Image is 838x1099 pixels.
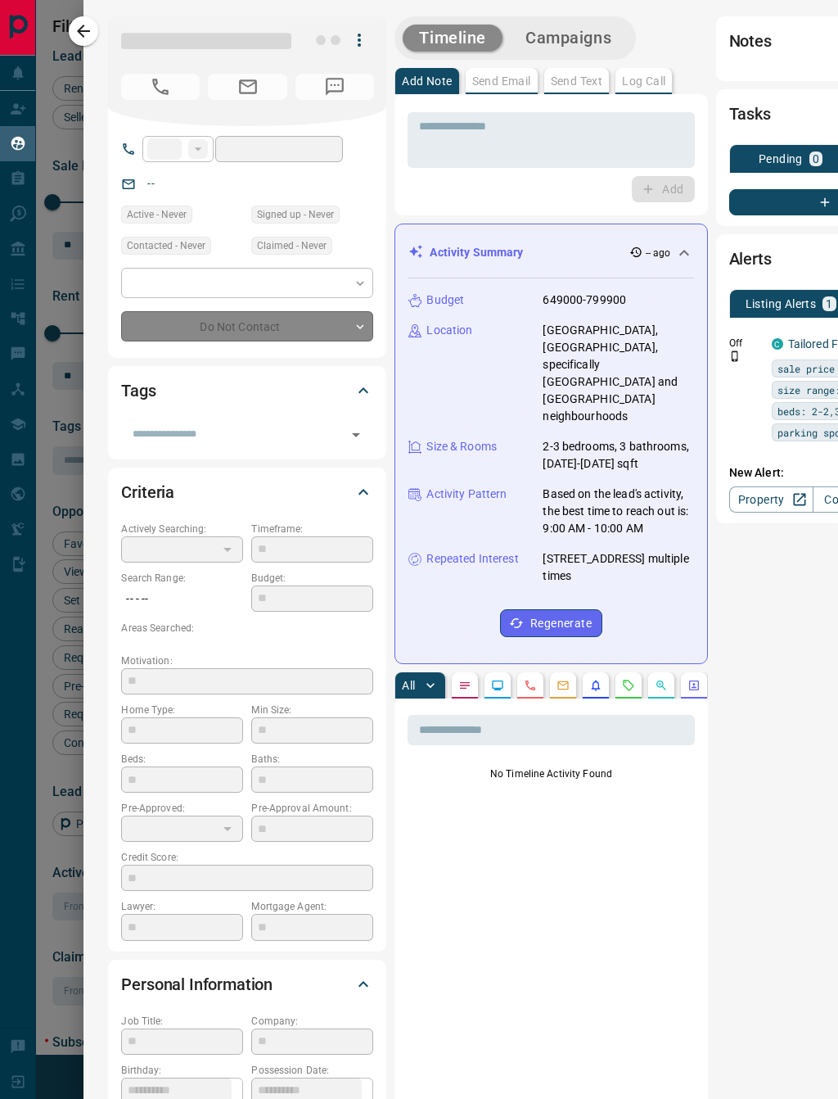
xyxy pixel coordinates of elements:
[121,1014,243,1029] p: Job Title:
[251,801,373,816] p: Pre-Approval Amount:
[257,237,327,254] span: Claimed - Never
[655,679,668,692] svg: Opportunities
[121,752,243,767] p: Beds:
[295,74,374,100] span: No Number
[729,101,771,127] h2: Tasks
[500,609,602,637] button: Regenerate
[121,971,273,997] h2: Personal Information
[687,679,701,692] svg: Agent Actions
[402,680,415,691] p: All
[543,438,693,473] p: 2-3 bedrooms, 3 bathrooms, [DATE]-[DATE] sqft
[251,1063,373,1078] p: Possession Date:
[772,338,783,350] div: condos.ca
[589,679,602,692] svg: Listing Alerts
[556,679,570,692] svg: Emails
[121,621,373,635] p: Areas Searched:
[426,438,497,455] p: Size & Rooms
[729,486,813,513] a: Property
[121,586,243,613] p: -- - --
[403,25,502,52] button: Timeline
[524,679,537,692] svg: Calls
[426,550,518,568] p: Repeated Interest
[729,351,741,362] svg: Push Notification Only
[121,801,243,816] p: Pre-Approved:
[543,550,693,585] p: [STREET_ADDRESS] multiple times
[251,522,373,536] p: Timeframe:
[257,206,334,223] span: Signed up - Never
[729,336,762,351] p: Off
[426,292,464,309] p: Budget
[826,298,832,310] p: 1
[127,206,187,223] span: Active - Never
[121,965,373,1004] div: Personal Information
[729,246,772,272] h2: Alerts
[729,28,772,54] h2: Notes
[426,322,472,339] p: Location
[121,378,155,404] h2: Tags
[121,522,243,536] p: Actively Searching:
[509,25,628,52] button: Campaigns
[121,74,200,100] span: No Number
[543,322,693,425] p: [GEOGRAPHIC_DATA], [GEOGRAPHIC_DATA], specifically [GEOGRAPHIC_DATA] and [GEOGRAPHIC_DATA] neighb...
[121,479,174,505] h2: Criteria
[746,298,817,310] p: Listing Alerts
[121,571,243,586] p: Search Range:
[208,74,286,100] span: No Email
[251,703,373,717] p: Min Size:
[147,177,154,190] a: --
[251,571,373,586] p: Budget:
[622,679,635,692] svg: Requests
[408,237,693,268] div: Activity Summary-- ago
[121,899,243,914] p: Lawyer:
[121,371,373,410] div: Tags
[121,473,373,512] div: Criteria
[121,654,373,668] p: Motivation:
[426,486,507,503] p: Activity Pattern
[251,1014,373,1029] p: Company:
[491,679,504,692] svg: Lead Browsing Activity
[402,75,452,87] p: Add Note
[813,153,819,165] p: 0
[543,486,693,537] p: Based on the lead's activity, the best time to reach out is: 9:00 AM - 10:00 AM
[251,899,373,914] p: Mortgage Agent:
[759,153,803,165] p: Pending
[127,237,205,254] span: Contacted - Never
[345,423,367,446] button: Open
[543,292,626,309] p: 649000-799900
[121,703,243,717] p: Home Type:
[121,850,373,865] p: Credit Score:
[430,244,523,261] p: Activity Summary
[121,311,373,341] div: Do Not Contact
[458,679,471,692] svg: Notes
[251,752,373,767] p: Baths:
[121,1063,243,1078] p: Birthday:
[646,246,671,260] p: -- ago
[408,767,694,781] p: No Timeline Activity Found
